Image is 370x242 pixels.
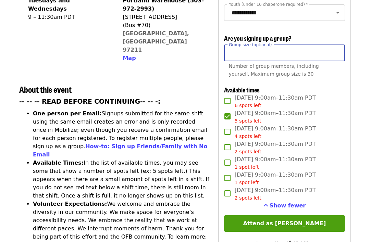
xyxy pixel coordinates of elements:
li: In the list of available times, you may see some that show a number of spots left (ex: 5 spots le... [33,159,210,200]
div: 9 – 11:30am PDT [28,13,109,21]
span: 2 spots left [235,149,261,154]
li: Signups submitted for the same shift using the same email creates an error and is only recorded o... [33,110,210,159]
span: Number of group members, including yourself. Maximum group size is 30 [229,63,319,77]
span: 2 spots left [235,195,261,201]
span: [DATE] 9:00am–11:30am PDT [235,94,316,109]
span: [DATE] 9:00am–11:30am PDT [235,186,316,202]
span: [DATE] 9:00am–11:30am PDT [235,171,316,186]
span: [DATE] 9:00am–11:30am PDT [235,109,316,125]
span: Are you signing up a group? [224,34,292,42]
span: Group size (optional) [229,42,272,47]
strong: Volunteer Expectations: [33,201,107,207]
span: Map [123,55,136,61]
span: [DATE] 9:00am–11:30am PDT [235,125,316,140]
span: 6 spots left [235,103,261,108]
div: (Bus #70) [123,21,204,29]
button: Attend as [PERSON_NAME] [224,215,345,232]
span: 1 spot left [235,164,259,170]
strong: -- -- -- READ BEFORE CONTINUING-- -- -: [19,98,160,105]
button: See more timeslots [263,202,306,210]
div: [STREET_ADDRESS] [123,13,204,21]
span: [DATE] 9:00am–11:30am PDT [235,155,316,171]
span: Available times [224,85,260,94]
span: 4 spots left [235,133,261,139]
input: [object Object] [224,45,345,61]
span: [DATE] 9:00am–11:30am PDT [235,140,316,155]
a: How-to: Sign up Friends/Family with No Email [33,143,208,158]
button: Map [123,54,136,62]
span: 1 spot left [235,180,259,185]
span: 5 spots left [235,118,261,124]
label: Youth (under 16 chaperone required) [229,2,308,7]
span: About this event [19,83,72,95]
strong: One person per Email: [33,110,102,117]
strong: Available Times: [33,160,84,166]
button: Open [333,8,343,17]
span: Show fewer [270,202,306,209]
a: [GEOGRAPHIC_DATA], [GEOGRAPHIC_DATA] 97211 [123,30,189,53]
